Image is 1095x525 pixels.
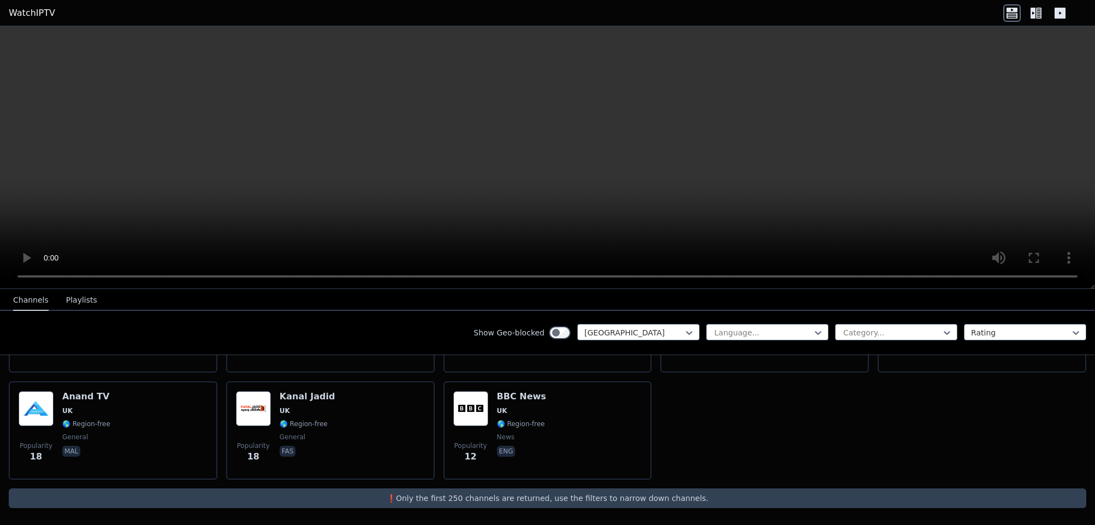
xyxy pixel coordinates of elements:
span: UK [62,406,73,415]
span: 🌎 Region-free [497,420,545,428]
span: news [497,433,514,441]
h6: Kanal Jadid [280,391,335,402]
button: Playlists [66,290,97,311]
span: UK [280,406,290,415]
span: 🌎 Region-free [62,420,110,428]
p: mal [62,446,80,457]
span: 18 [247,450,259,463]
img: Anand TV [19,391,54,426]
span: Popularity [237,441,270,450]
img: BBC News [453,391,488,426]
a: WatchIPTV [9,7,55,20]
img: Kanal Jadid [236,391,271,426]
p: ❗️Only the first 250 channels are returned, use the filters to narrow down channels. [13,493,1082,504]
span: UK [497,406,507,415]
p: eng [497,446,516,457]
span: 12 [464,450,476,463]
span: Popularity [20,441,52,450]
span: 🌎 Region-free [280,420,328,428]
h6: Anand TV [62,391,110,402]
h6: BBC News [497,391,546,402]
span: Popularity [454,441,487,450]
span: general [62,433,88,441]
span: 18 [30,450,42,463]
button: Channels [13,290,49,311]
p: fas [280,446,296,457]
span: general [280,433,305,441]
label: Show Geo-blocked [473,327,544,338]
